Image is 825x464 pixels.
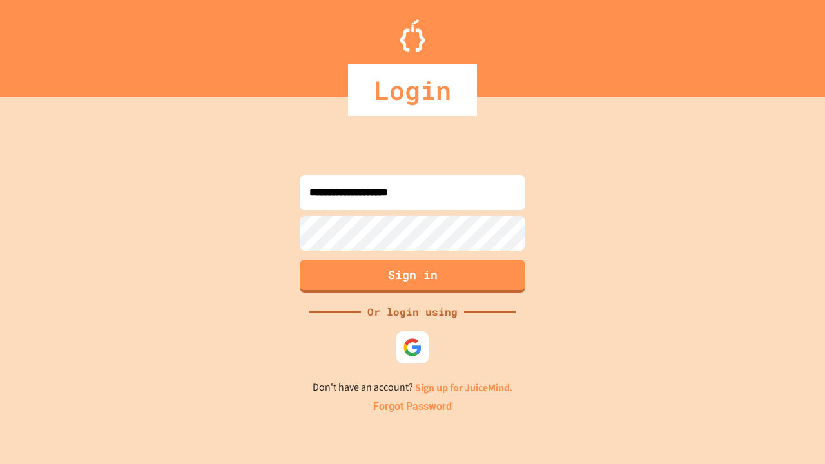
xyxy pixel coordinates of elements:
img: google-icon.svg [403,338,422,357]
div: Or login using [361,304,464,320]
p: Don't have an account? [313,380,513,396]
a: Sign up for JuiceMind. [415,381,513,394]
div: Login [348,64,477,116]
a: Forgot Password [373,399,452,414]
button: Sign in [300,260,525,293]
img: Logo.svg [400,19,425,52]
